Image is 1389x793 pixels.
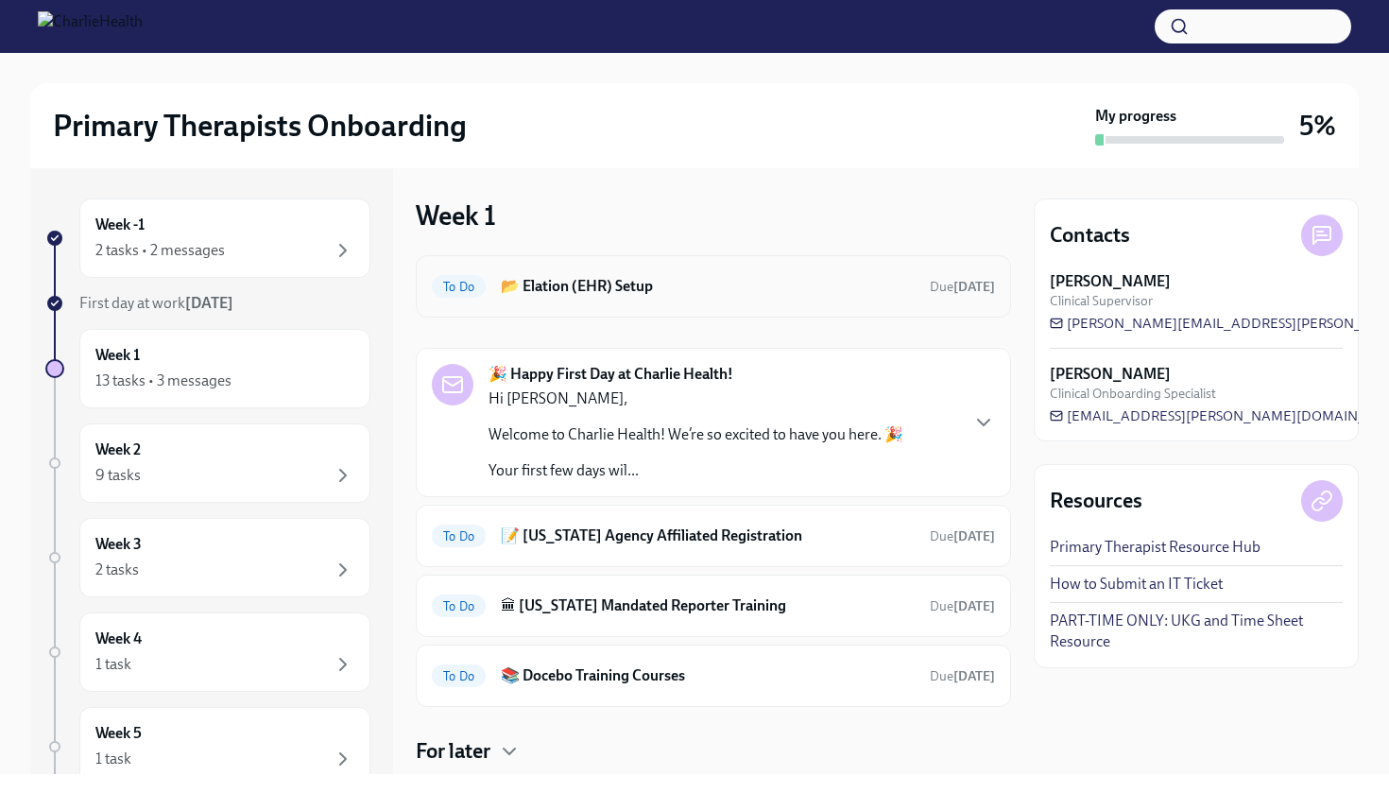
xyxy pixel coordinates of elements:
a: To Do📚 Docebo Training CoursesDue[DATE] [432,661,995,691]
span: To Do [432,669,486,683]
p: Your first few days wil... [489,460,903,481]
span: Due [930,668,995,684]
a: Week -12 tasks • 2 messages [45,198,370,278]
span: August 18th, 2025 07:00 [930,527,995,545]
h6: 📂 Elation (EHR) Setup [501,276,915,297]
h6: Week -1 [95,215,145,235]
a: To Do📂 Elation (EHR) SetupDue[DATE] [432,271,995,302]
a: Week 32 tasks [45,518,370,597]
h4: Resources [1050,487,1142,515]
h4: Contacts [1050,221,1130,250]
img: CharlieHealth [38,11,143,42]
a: Week 41 task [45,612,370,692]
div: 2 tasks [95,560,139,580]
span: To Do [432,529,486,543]
a: Week 113 tasks • 3 messages [45,329,370,408]
strong: [DATE] [953,528,995,544]
span: August 26th, 2025 07:00 [930,667,995,685]
h6: Week 4 [95,629,142,649]
a: PART-TIME ONLY: UKG and Time Sheet Resource [1050,611,1343,652]
span: To Do [432,599,486,613]
strong: [DATE] [185,294,233,312]
span: To Do [432,280,486,294]
h6: Week 3 [95,534,142,555]
a: First day at work[DATE] [45,293,370,314]
p: Hi [PERSON_NAME], [489,388,903,409]
h3: Week 1 [416,198,496,233]
a: Week 29 tasks [45,423,370,503]
strong: [PERSON_NAME] [1050,271,1171,292]
div: 9 tasks [95,465,141,486]
h6: Week 2 [95,440,141,460]
strong: 🎉 Happy First Day at Charlie Health! [489,364,733,385]
a: To Do📝 [US_STATE] Agency Affiliated RegistrationDue[DATE] [432,521,995,551]
span: First day at work [79,294,233,312]
strong: My progress [1095,106,1176,127]
h2: Primary Therapists Onboarding [53,107,467,145]
div: 2 tasks • 2 messages [95,240,225,261]
span: Due [930,598,995,614]
a: To Do🏛 [US_STATE] Mandated Reporter TrainingDue[DATE] [432,591,995,621]
a: Week 51 task [45,707,370,786]
strong: [PERSON_NAME] [1050,364,1171,385]
strong: [DATE] [953,668,995,684]
div: 13 tasks • 3 messages [95,371,231,391]
span: Due [930,528,995,544]
div: For later [416,737,1011,766]
a: How to Submit an IT Ticket [1050,574,1223,595]
strong: [DATE] [953,279,995,295]
a: Primary Therapist Resource Hub [1050,537,1260,558]
strong: [DATE] [953,598,995,614]
h6: 📝 [US_STATE] Agency Affiliated Registration [501,526,915,546]
h3: 5% [1299,109,1336,143]
span: Clinical Onboarding Specialist [1050,385,1216,403]
p: Welcome to Charlie Health! We’re so excited to have you here. 🎉 [489,424,903,445]
h6: 📚 Docebo Training Courses [501,665,915,686]
div: 1 task [95,654,131,675]
span: Due [930,279,995,295]
div: 1 task [95,749,131,769]
h6: Week 1 [95,345,140,366]
span: August 15th, 2025 07:00 [930,278,995,296]
h6: Week 5 [95,723,142,744]
span: August 22nd, 2025 07:00 [930,597,995,615]
h4: For later [416,737,490,766]
h6: 🏛 [US_STATE] Mandated Reporter Training [501,595,915,616]
span: Clinical Supervisor [1050,292,1153,310]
